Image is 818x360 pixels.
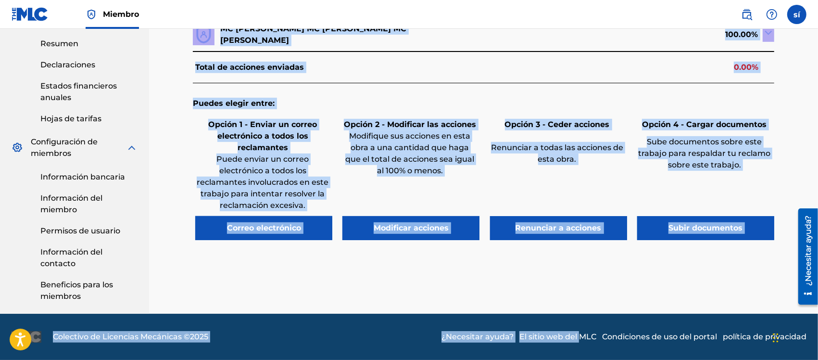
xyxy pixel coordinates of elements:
img: Titular de los derechos superior [86,9,97,20]
font: Total de acciones enviadas [195,63,304,72]
font: Información del miembro [40,193,102,214]
font: Miembro [103,10,139,19]
font: 0.00% [734,63,758,72]
button: Modificar acciones [342,216,479,240]
a: Declaraciones [40,59,138,71]
font: Modificar acciones [374,223,449,232]
font: Renunciar a acciones [516,223,602,232]
button: Correo electrónico [195,216,332,240]
font: Sube documentos sobre este trabajo para respaldar tu reclamo sobre este trabajo. [638,137,770,169]
font: Modifique sus acciones en esta obra a una cantidad que haga que el total de acciones sea igual al... [345,131,474,175]
img: logo [12,331,41,343]
a: Permisos de usuario [40,225,138,237]
img: expandir [126,142,138,154]
a: Resumen [40,38,138,50]
font: Información del contacto [40,247,102,268]
img: alternar-expansión-celda [763,27,774,39]
img: Configuración de miembros [12,142,23,154]
img: dfb38c8551f6dcc1ac04.svg [193,24,214,46]
font: Beneficios para los miembros [40,280,113,301]
img: Logotipo del MLC [12,7,49,21]
font: Subir documentos [668,223,742,232]
font: Opción 2 - Modificar las acciones [344,120,476,129]
iframe: Widget de chat [770,314,818,360]
font: Estados financieros anuales [40,81,117,102]
a: El sitio web del MLC [519,331,596,343]
font: política de privacidad [723,332,806,341]
font: Opción 1 - Enviar un correo electrónico a todos los reclamantes [208,120,317,152]
font: Resumen [40,39,78,48]
font: Puedes elegir entre: [193,99,275,108]
font: MC [PERSON_NAME] MC [PERSON_NAME] MC [PERSON_NAME] [220,24,406,45]
font: Renunciar a todas las acciones de esta obra. [491,143,623,164]
a: Información del contacto [40,246,138,270]
img: ayuda [766,9,778,20]
font: Información bancaria [40,172,125,181]
font: 2025 [190,332,208,341]
div: Arrastrar [773,323,779,352]
button: Renunciar a acciones [490,216,627,240]
font: Permisos de usuario [40,226,120,235]
a: política de privacidad [723,331,806,343]
font: Opción 3 - Ceder acciones [505,120,610,129]
a: Información del miembro [40,193,138,216]
font: El sitio web del MLC [519,332,596,341]
div: Ayuda [762,5,781,24]
a: ¿Necesitar ayuda? [441,331,514,343]
font: Declaraciones [40,60,95,69]
font: Puede enviar un correo electrónico a todos los reclamantes involucrados en este trabajo para inte... [197,154,328,210]
font: Configuración de miembros [31,137,98,158]
a: Búsqueda pública [737,5,756,24]
div: Menú de usuario [787,5,806,24]
font: Hojas de tarifas [40,114,101,123]
font: ¿Necesitar ayuda? [441,332,514,341]
img: buscar [741,9,753,20]
a: Información bancaria [40,171,138,183]
a: Estados financieros anuales [40,80,138,103]
font: Correo electrónico [227,223,301,232]
font: Opción 4 - Cargar documentos [642,120,767,129]
a: Beneficios para los miembros [40,279,138,302]
font: Condiciones de uso del portal [602,332,717,341]
iframe: Centro de recursos [791,205,818,309]
a: Hojas de tarifas [40,113,138,125]
a: Condiciones de uso del portal [602,331,717,343]
font: Colectivo de Licencias Mecánicas © [53,332,190,341]
button: Subir documentos [637,216,774,240]
font: 100.00% [725,30,758,39]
